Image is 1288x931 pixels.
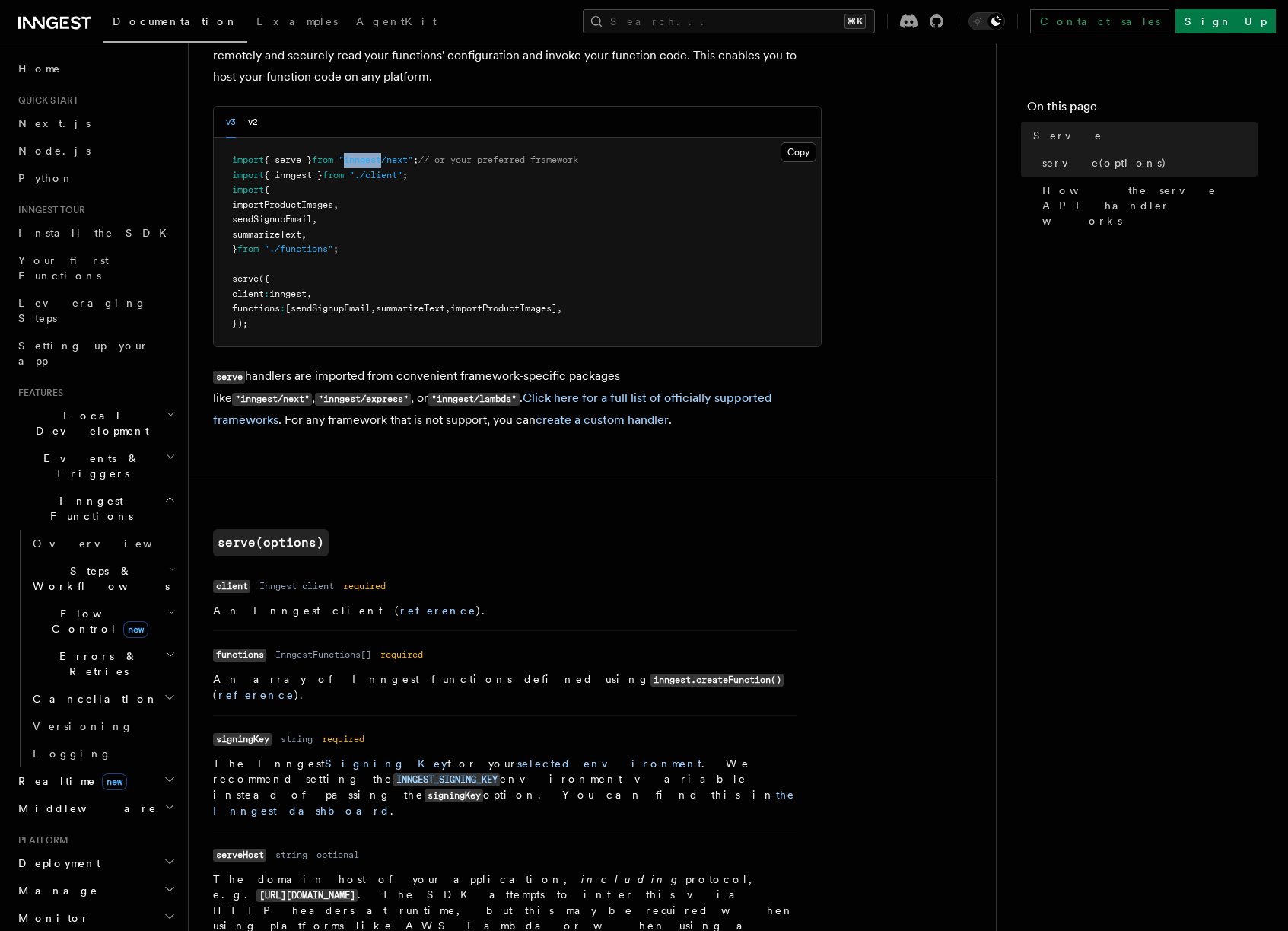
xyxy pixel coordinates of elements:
button: Flow Controlnew [27,600,179,642]
button: Steps & Workflows [27,557,179,600]
span: { inngest } [264,170,323,180]
a: How the serve API handler works [1036,177,1258,234]
code: "inngest/lambda" [428,393,519,406]
span: , [557,303,562,314]
a: Leveraging Steps [12,289,179,332]
span: inngest [269,289,307,299]
button: v3 [226,107,236,138]
span: Manage [12,883,98,898]
span: Home [18,61,61,76]
span: from [323,170,344,180]
p: handlers are imported from convenient framework-specific packages like , , or . . For any framewo... [213,365,822,431]
span: Middleware [12,801,157,816]
a: Python [12,164,179,192]
code: INNGEST_SIGNING_KEY [393,773,500,786]
a: Overview [27,530,179,557]
code: "inngest/next" [232,393,312,406]
em: including [581,873,685,885]
span: , [333,199,339,210]
p: An Inngest client ( ). [213,603,797,618]
span: Monitor [12,910,90,926]
dd: required [343,580,386,592]
span: Examples [256,15,338,27]
span: Next.js [18,117,91,129]
span: "./client" [349,170,402,180]
dd: InngestFunctions[] [275,649,371,661]
span: Leveraging Steps [18,297,147,324]
span: serve [232,273,259,284]
code: signingKey [213,733,272,746]
span: : [264,289,269,299]
button: Deployment [12,850,179,877]
span: Events & Triggers [12,451,166,481]
dd: string [281,733,313,745]
a: AgentKit [347,5,446,41]
span: Your first Functions [18,254,109,282]
div: Inngest Functions [12,530,179,767]
span: new [102,773,127,790]
dd: string [275,849,307,861]
span: new [123,621,148,638]
a: Sign Up [1175,9,1276,33]
a: serve(options) [1036,149,1258,177]
a: reference [218,689,294,701]
p: An array of Inngest functions defined using ( ). [213,671,797,703]
code: serveHost [213,849,266,862]
span: ({ [259,273,269,284]
span: from [237,244,259,254]
span: Flow Control [27,606,167,636]
span: Features [12,387,63,399]
a: Next.js [12,110,179,137]
a: serve(options) [213,529,329,556]
span: import [232,170,264,180]
button: Errors & Retries [27,642,179,685]
span: ; [402,170,408,180]
span: // or your preferred framework [418,155,578,165]
span: serve(options) [1042,155,1167,171]
span: How the serve API handler works [1042,183,1258,228]
a: Documentation [103,5,247,43]
span: client [232,289,264,299]
a: Examples [247,5,347,41]
span: }); [232,318,248,329]
a: Signing Key [325,757,447,770]
span: Python [18,172,74,184]
span: Versioning [33,720,133,732]
code: [URL][DOMAIN_NAME] [256,889,358,902]
a: Serve [1027,122,1258,149]
button: Middleware [12,795,179,822]
span: Setting up your app [18,340,149,367]
span: { serve } [264,155,312,165]
span: "./functions" [264,244,333,254]
p: The API handler is used to serve your application's via HTTP. This handler enables Inngest to rem... [213,23,822,88]
a: Versioning [27,713,179,740]
span: ; [413,155,418,165]
span: summarizeText [376,303,445,314]
a: Contact sales [1030,9,1169,33]
button: Search...⌘K [583,9,875,33]
span: sendSignupEmail [232,214,312,225]
code: signingKey [425,789,483,802]
a: Home [12,55,179,82]
button: Realtimenew [12,767,179,795]
a: Install the SDK [12,219,179,247]
span: Platform [12,834,68,847]
button: v2 [248,107,258,138]
dd: required [322,733,364,745]
span: [sendSignupEmail [285,303,370,314]
a: reference [400,604,476,617]
button: Cancellation [27,685,179,713]
span: importProductImages] [450,303,557,314]
span: Realtime [12,773,127,789]
a: Setting up your app [12,332,179,375]
button: Events & Triggers [12,445,179,487]
span: Logging [33,748,112,760]
a: Your first Functions [12,247,179,289]
code: functions [213,649,266,662]
kbd: ⌘K [844,14,866,29]
span: , [370,303,376,314]
span: , [301,229,307,240]
dd: required [380,649,423,661]
span: , [445,303,450,314]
